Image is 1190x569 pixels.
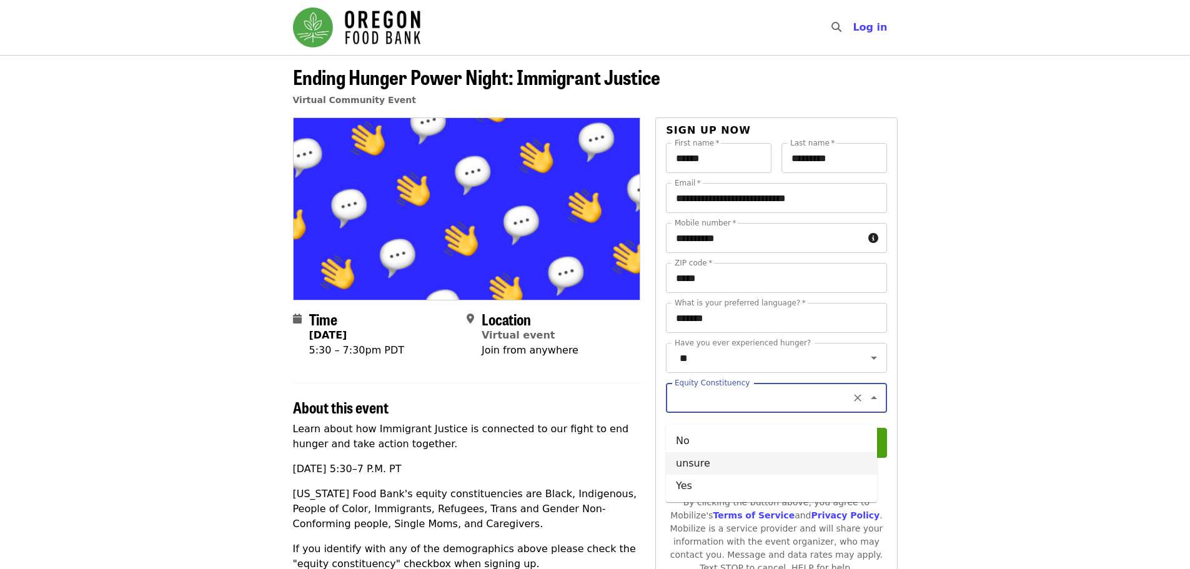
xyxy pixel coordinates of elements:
span: Join from anywhere [482,344,578,356]
input: What is your preferred language? [666,303,886,333]
strong: [DATE] [309,329,347,341]
a: Privacy Policy [811,510,880,520]
label: Mobile number [675,219,736,227]
span: Log in [853,21,887,33]
span: About this event [293,396,389,418]
img: Ending Hunger Power Night: Immigrant Justice organized by Oregon Food Bank [294,118,640,299]
input: Last name [781,143,887,173]
span: Location [482,308,531,330]
span: Time [309,308,337,330]
label: Have you ever experienced hunger? [675,339,811,347]
i: calendar icon [293,313,302,325]
p: Learn about how Immigrant Justice is connected to our fight to end hunger and take action together. [293,422,641,452]
label: Last name [790,139,835,147]
span: Sign up now [666,124,751,136]
button: Close [865,389,883,407]
input: First name [666,143,771,173]
label: What is your preferred language? [675,299,806,307]
input: ZIP code [666,263,886,293]
p: [DATE] 5:30–7 P.M. PT [293,462,641,477]
li: Yes [666,475,877,497]
label: Equity Constituency [675,379,750,387]
i: search icon [831,21,841,33]
i: map-marker-alt icon [467,313,474,325]
button: Open [865,349,883,367]
i: circle-info icon [868,232,878,244]
img: Oregon Food Bank - Home [293,7,420,47]
li: unsure [666,452,877,475]
a: Virtual event [482,329,555,341]
input: Email [666,183,886,213]
a: Virtual Community Event [293,95,416,105]
p: [US_STATE] Food Bank's equity constituencies are Black, Indigenous, People of Color, Immigrants, ... [293,487,641,532]
li: No [666,430,877,452]
label: First name [675,139,720,147]
label: Email [675,179,701,187]
div: 5:30 – 7:30pm PDT [309,343,405,358]
input: Search [849,12,859,42]
input: Mobile number [666,223,863,253]
a: Terms of Service [713,510,795,520]
label: ZIP code [675,259,712,267]
button: Clear [849,389,866,407]
button: Log in [843,15,897,40]
span: Ending Hunger Power Night: Immigrant Justice [293,62,660,91]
